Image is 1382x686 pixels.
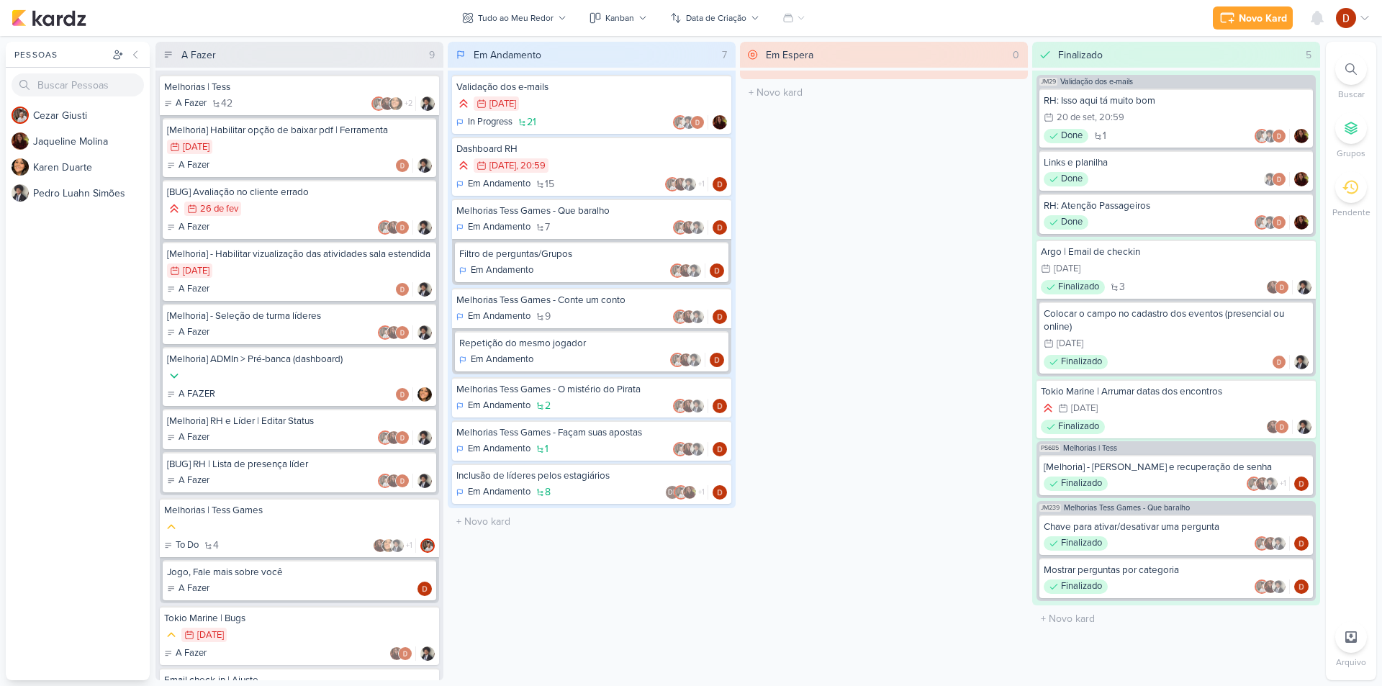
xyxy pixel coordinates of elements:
span: 21 [527,117,536,127]
div: Prioridade Alta [456,158,471,173]
div: , 20:59 [1095,113,1124,122]
div: Responsável: Cezar Giusti [420,538,435,553]
p: Buscar [1338,88,1365,101]
img: Davi Elias Teixeira [1275,420,1289,434]
div: [BUG] Avaliação no cliente errado [167,186,432,199]
img: Davi Elias Teixeira [713,220,727,235]
p: To Do [176,538,199,553]
div: Melhorias Tess Games - Conte um conto [456,294,727,307]
img: Pedro Luahn Simões [417,430,432,445]
span: +1 [1278,478,1286,489]
div: [DATE] [183,143,209,152]
div: Responsável: Pedro Luahn Simões [417,430,432,445]
div: Colaboradores: Davi Elias Teixeira [1272,355,1290,369]
img: Pedro Luahn Simões [1264,477,1278,491]
div: Done [1044,215,1088,230]
div: Links e planilha [1044,156,1309,169]
img: Pedro Luahn Simões [682,115,696,130]
img: Cezar Giusti [378,474,392,488]
p: A Fazer [179,474,209,488]
div: Responsável: Pedro Luahn Simões [417,282,432,297]
img: Davi Elias Teixeira [395,282,410,297]
div: Colaboradores: Cezar Giusti, Jaqueline Molina, Davi Elias Teixeira [378,325,413,340]
div: Melhorias Tess Games - Façam suas apostas [456,426,727,439]
img: Cezar Giusti [674,485,688,500]
img: Davi Elias Teixeira [1272,172,1286,186]
p: Em Andamento [468,399,530,413]
div: Responsável: Jaqueline Molina [1294,172,1309,186]
div: Finalizado [1044,536,1108,551]
img: Karen Duarte [389,96,403,111]
div: Em Andamento [456,220,530,235]
div: Done [1044,172,1088,186]
div: 9 [423,48,441,63]
img: Jaqueline Molina [12,132,29,150]
img: Cezar Giusti [665,177,679,191]
div: A Fazer [167,474,209,488]
div: Prioridade Baixa [167,369,181,383]
div: 0 [1007,48,1025,63]
img: Cezar Giusti [673,115,687,130]
div: Responsável: Davi Elias Teixeira [713,310,727,324]
div: Em Andamento [456,310,530,324]
div: Colaboradores: Cezar Giusti, Jaqueline Molina, Pedro Luahn Simões [673,310,708,324]
img: Davi Elias Teixeira [713,399,727,413]
img: Karen Duarte [12,158,29,176]
img: Jaqueline Molina [1266,420,1281,434]
button: Novo Kard [1213,6,1293,30]
span: +1 [405,540,412,551]
div: 20 de set [1057,113,1095,122]
img: Cezar Giusti [673,399,687,413]
input: + Novo kard [1035,608,1317,629]
div: Colaboradores: Cezar Giusti, Jaqueline Molina, Pedro Luahn Simões, Davi Elias Teixeira [1247,477,1290,491]
img: Jaqueline Molina [682,310,696,324]
span: 4 [213,541,219,551]
img: Pedro Luahn Simões [690,310,705,324]
p: A Fazer [179,220,209,235]
div: Responsável: Davi Elias Teixeira [713,177,727,191]
div: Colaboradores: Cezar Giusti, Jaqueline Molina, Davi Elias Teixeira [378,474,413,488]
img: Davi Elias Teixeira [395,430,410,445]
span: 8 [545,487,551,497]
img: Jaqueline Molina [713,115,727,130]
div: Em Andamento [456,485,530,500]
img: Cezar Giusti [1255,129,1269,143]
img: Davi Elias Teixeira [1294,536,1309,551]
img: Davi Elias Teixeira [395,325,410,340]
div: Validação dos e-mails [456,81,727,94]
p: Done [1061,172,1083,186]
div: Filtro de perguntas/Grupos [459,248,724,261]
img: Davi Elias Teixeira [1272,129,1286,143]
img: Davi Elias Teixeira [710,353,724,367]
div: [Melhoria] - Seleção de turma líderes [167,310,432,322]
img: Jaqueline Molina [387,220,401,235]
img: Davi Elias Teixeira [713,310,727,324]
div: RH: Isso aqui tá muito bom [1044,94,1309,107]
p: Finalizado [1058,280,1099,294]
span: 1 [545,444,548,454]
div: Colaboradores: Pedro Luahn Simões, Davi Elias Teixeira [1263,172,1290,186]
span: 2 [545,401,551,411]
div: , 20:59 [516,161,546,171]
div: A Fazer [167,430,209,445]
div: In Progress [456,115,512,130]
div: Colaboradores: Cezar Giusti, Jaqueline Molina, Pedro Luahn Simões [670,353,705,367]
img: Jaqueline Molina [682,399,696,413]
img: Davi Elias Teixeira [1272,355,1286,369]
div: Responsável: Davi Elias Teixeira [1294,536,1309,551]
input: + Novo kard [451,511,733,532]
img: Jaqueline Molina [1294,215,1309,230]
div: 5 [1300,48,1317,63]
img: Jaqueline Molina [1266,280,1281,294]
p: A Fazer [179,325,209,340]
div: [Melhoria] Habilitar opção de baixar pdf | Ferramenta [167,124,432,137]
div: Prioridade Alta [1041,401,1055,415]
div: Finalizado [1044,579,1108,594]
p: Finalizado [1058,420,1099,434]
img: Pedro Luahn Simões [417,158,432,173]
div: [Melhoria] - Habilitar vizualização das atividades sala estendida [167,248,432,261]
div: Melhorias | Tess Games [164,504,435,517]
img: Pedro Luahn Simões [1297,280,1311,294]
div: [DATE] [1054,264,1080,274]
div: Jogo, Fale mais sobre você [167,566,432,579]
